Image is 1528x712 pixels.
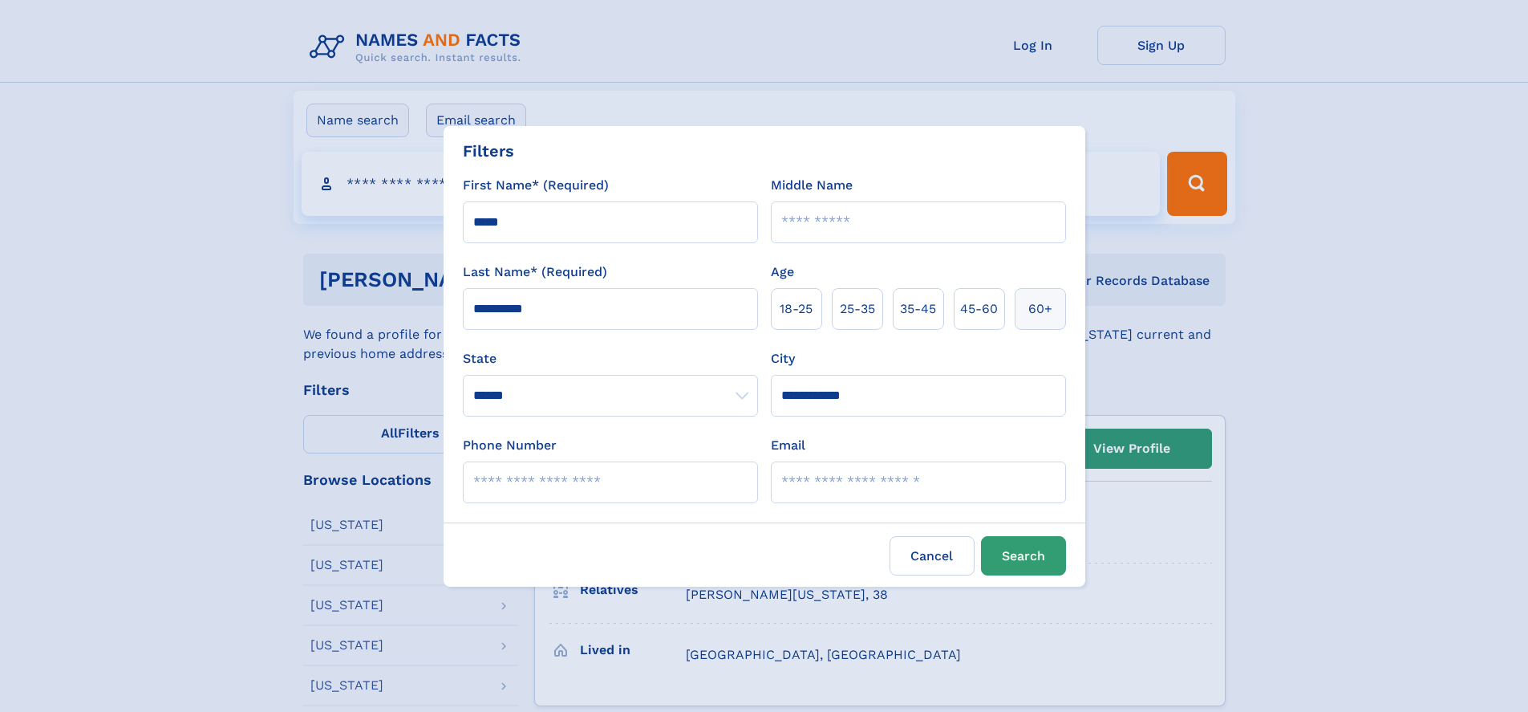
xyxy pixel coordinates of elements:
[463,139,514,163] div: Filters
[981,536,1066,576] button: Search
[960,299,998,319] span: 45‑60
[771,262,794,282] label: Age
[463,176,609,195] label: First Name* (Required)
[463,262,607,282] label: Last Name* (Required)
[1028,299,1052,319] span: 60+
[840,299,875,319] span: 25‑35
[463,436,557,455] label: Phone Number
[771,349,795,368] label: City
[890,536,975,576] label: Cancel
[771,436,805,455] label: Email
[771,176,853,195] label: Middle Name
[780,299,813,319] span: 18‑25
[900,299,936,319] span: 35‑45
[463,349,758,368] label: State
